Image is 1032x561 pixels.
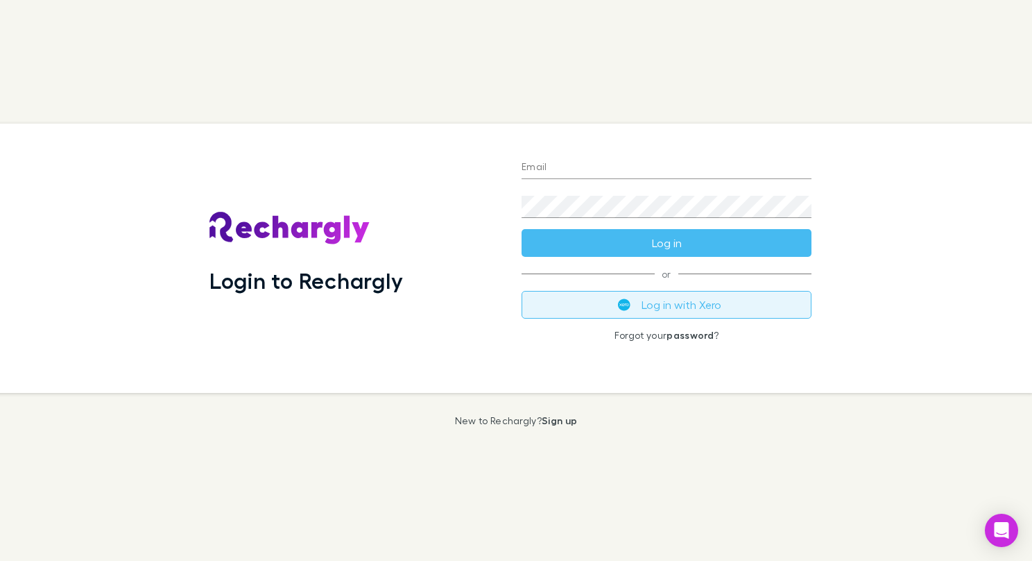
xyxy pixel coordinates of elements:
[522,229,811,257] button: Log in
[522,291,811,319] button: Log in with Xero
[985,514,1018,547] div: Open Intercom Messenger
[209,267,403,294] h1: Login to Rechargly
[209,212,370,245] img: Rechargly's Logo
[522,274,811,274] span: or
[618,299,630,311] img: Xero's logo
[522,330,811,341] p: Forgot your ?
[542,415,577,426] a: Sign up
[666,329,714,341] a: password
[455,415,578,426] p: New to Rechargly?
